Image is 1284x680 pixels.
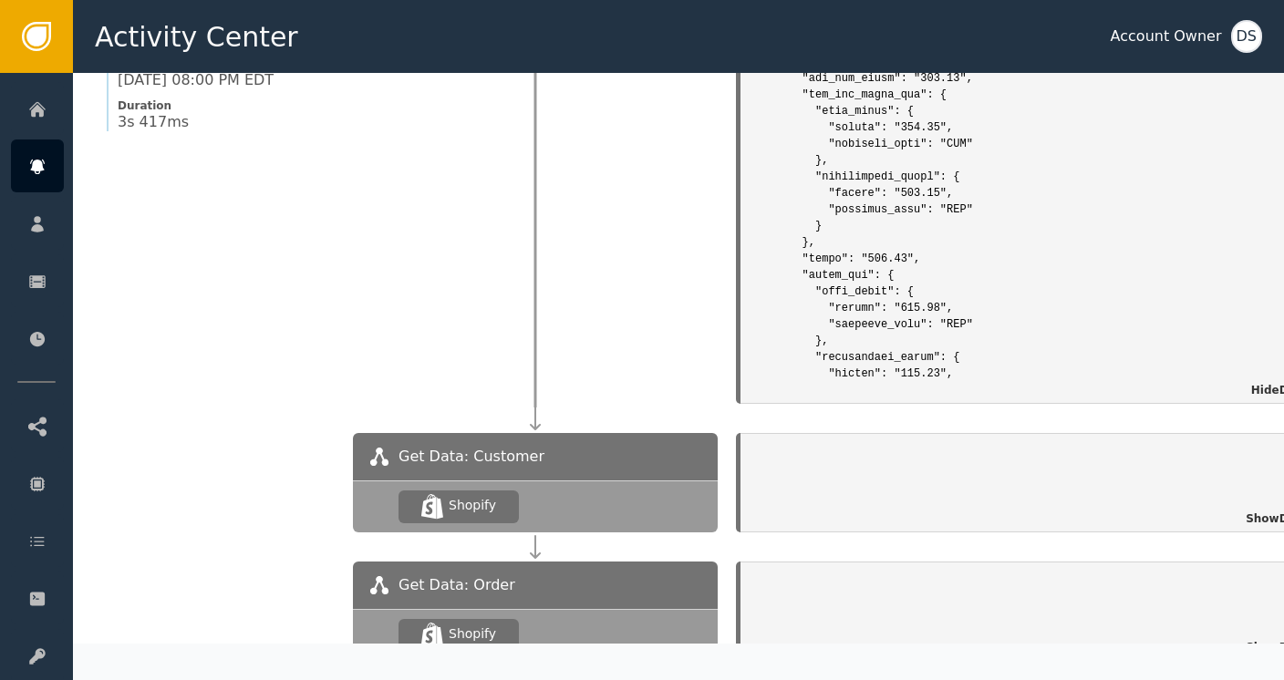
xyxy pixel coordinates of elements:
[1111,26,1222,47] div: Account Owner
[118,113,189,131] span: 3s 417ms
[449,624,496,644] div: Shopify
[118,98,335,113] span: Duration
[95,16,298,57] span: Activity Center
[1231,20,1262,53] button: DS
[399,574,515,596] span: Get Data: Order
[449,496,496,515] div: Shopify
[399,446,544,468] span: Get Data: Customer
[118,71,274,89] span: [DATE] 08:00 PM EDT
